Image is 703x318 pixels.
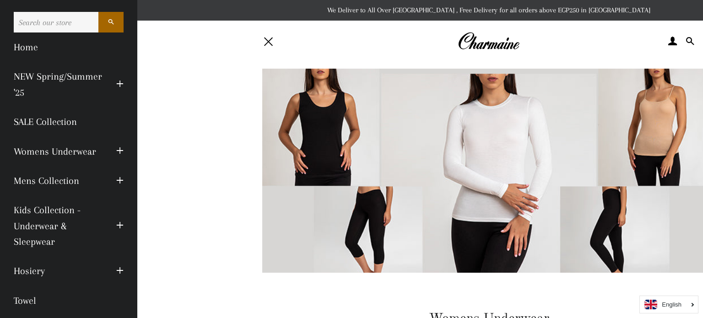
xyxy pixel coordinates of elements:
a: SALE Collection [7,107,130,136]
a: Towel [7,286,130,315]
a: Womens Underwear [7,137,109,166]
a: Home [7,32,130,62]
a: Kids Collection - Underwear & Sleepwear [7,195,109,256]
i: English [662,302,681,307]
a: NEW Spring/Summer '25 [7,62,109,107]
a: Hosiery [7,256,109,286]
a: Mens Collection [7,166,109,195]
input: Search our store [14,12,98,32]
a: English [644,300,693,309]
img: Charmaine Egypt [458,31,519,51]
